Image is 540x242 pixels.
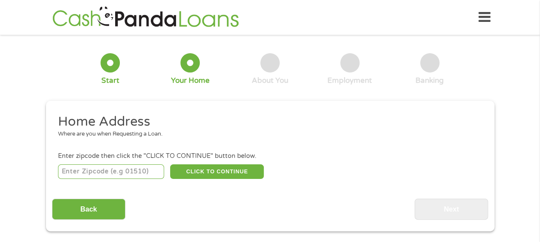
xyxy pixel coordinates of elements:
[58,113,476,130] h2: Home Address
[327,76,372,85] div: Employment
[50,5,241,30] img: GetLoanNow Logo
[52,199,125,220] input: Back
[170,164,264,179] button: CLICK TO CONTINUE
[58,130,476,139] div: Where are you when Requesting a Loan.
[58,151,482,161] div: Enter zipcode then click the "CLICK TO CONTINUE" button below.
[171,76,210,85] div: Your Home
[415,199,488,220] input: Next
[58,164,164,179] input: Enter Zipcode (e.g 01510)
[252,76,288,85] div: About You
[101,76,119,85] div: Start
[415,76,444,85] div: Banking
